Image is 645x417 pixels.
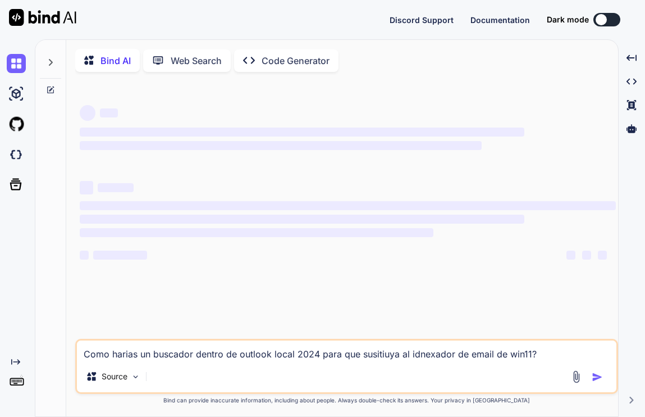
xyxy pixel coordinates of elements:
[100,54,131,67] p: Bind AI
[470,15,530,25] span: Documentation
[80,181,93,194] span: ‌
[93,251,147,260] span: ‌
[598,251,607,260] span: ‌
[470,14,530,26] button: Documentation
[80,251,89,260] span: ‌
[7,84,26,103] img: ai-studio
[80,141,482,150] span: ‌
[102,371,127,382] p: Source
[262,54,330,67] p: Code Generator
[75,396,618,405] p: Bind can provide inaccurate information, including about people. Always double-check its answers....
[9,9,76,26] img: Bind AI
[80,128,524,137] span: ‌
[390,15,454,25] span: Discord Support
[582,251,591,260] span: ‌
[7,145,26,164] img: darkCloudIdeIcon
[80,215,524,224] span: ‌
[80,201,616,210] span: ‌
[570,370,583,383] img: attachment
[390,14,454,26] button: Discord Support
[7,115,26,134] img: githubLight
[547,14,589,25] span: Dark mode
[171,54,222,67] p: Web Search
[100,108,118,117] span: ‌
[592,371,603,383] img: icon
[98,183,134,192] span: ‌
[566,251,575,260] span: ‌
[77,341,616,361] textarea: Como harias un buscador dentro de outlook local 2024 para que susitiuya al idnexador de email de ...
[80,228,433,237] span: ‌
[7,54,26,73] img: chat
[131,372,140,382] img: Pick Models
[80,105,95,121] span: ‌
